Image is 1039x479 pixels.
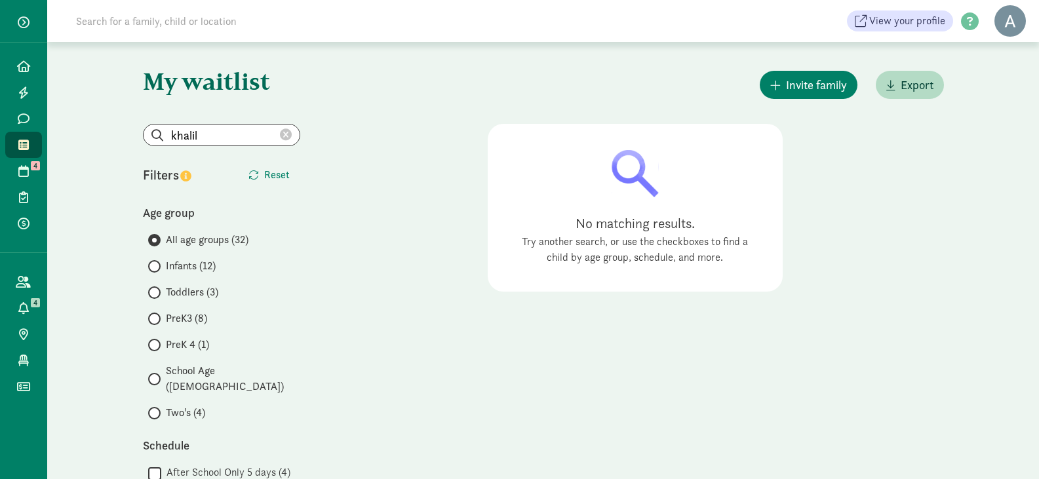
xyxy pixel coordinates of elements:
[786,76,847,94] span: Invite family
[166,258,216,274] span: Infants (12)
[166,232,248,248] span: All age groups (32)
[238,162,300,188] button: Reset
[876,71,944,99] button: Export
[31,161,40,170] span: 4
[514,234,756,265] div: Try another search, or use the checkboxes to find a child by age group, schedule, and more.
[973,416,1039,479] iframe: Chat Widget
[166,284,218,300] span: Toddlers (3)
[869,13,945,29] span: View your profile
[143,204,300,221] div: Age group
[5,158,42,184] a: 4
[143,165,222,185] div: Filters
[514,213,756,234] div: No matching results.
[144,125,300,145] input: Search list...
[166,405,205,421] span: Two's (4)
[68,8,436,34] input: Search for a family, child or location
[760,71,857,99] button: Invite family
[264,167,290,183] span: Reset
[901,76,933,94] span: Export
[143,68,300,94] h1: My waitlist
[166,363,300,394] span: School Age ([DEMOGRAPHIC_DATA])
[143,436,300,454] div: Schedule
[847,10,953,31] a: View your profile
[166,337,209,353] span: PreK 4 (1)
[31,298,40,307] span: 4
[166,311,207,326] span: PreK3 (8)
[5,295,42,321] a: 4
